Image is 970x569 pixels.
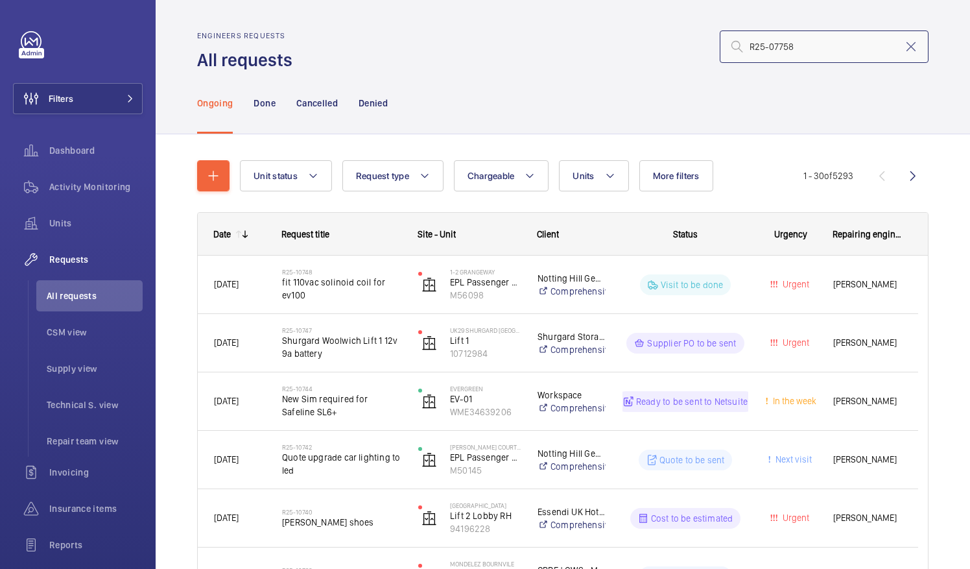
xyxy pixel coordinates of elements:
button: Request type [342,160,444,191]
p: Lift 1 [450,334,521,347]
span: Activity Monitoring [49,180,143,193]
a: Comprehensive [538,518,606,531]
p: Notting Hill Genesis [538,272,606,285]
p: 94196228 [450,522,521,535]
p: UK29 Shurgard [GEOGRAPHIC_DATA] [450,326,521,334]
p: M50145 [450,464,521,477]
span: [PERSON_NAME] shoes [282,516,401,529]
span: [DATE] [214,454,239,465]
span: [PERSON_NAME] [833,511,902,526]
span: Insurance items [49,502,143,515]
p: Ready to be sent to Netsuite [636,395,748,408]
p: EPL Passenger Lift Flats 1-9 [450,451,521,464]
button: Chargeable [454,160,549,191]
span: Site - Unit [418,229,456,239]
a: Comprehensive [538,460,606,473]
h2: R25-10740 [282,508,401,516]
span: Repairing engineer [833,229,903,239]
span: Unit status [254,171,298,181]
span: Request type [356,171,409,181]
span: Dashboard [49,144,143,157]
span: New Sim required for Safeline SL6+ [282,393,401,418]
p: Done [254,97,275,110]
span: [DATE] [214,337,239,348]
button: Units [559,160,628,191]
p: Shurgard Storage [538,330,606,343]
span: Request title [281,229,329,239]
p: [PERSON_NAME] Court Flats 1-9 [450,443,521,451]
span: Urgent [780,513,809,523]
span: Repair team view [47,435,143,448]
button: Filters [13,83,143,114]
h1: All requests [197,48,300,72]
p: Lift 2 Lobby RH [450,509,521,522]
h2: Engineers requests [197,31,300,40]
button: More filters [639,160,713,191]
img: elevator.svg [421,452,437,468]
span: In the week [770,396,816,406]
p: Quote to be sent [659,454,725,466]
span: [DATE] [214,396,239,406]
a: Comprehensive [538,402,606,415]
span: [PERSON_NAME] [833,394,902,409]
p: Cancelled [296,97,338,110]
p: 1-2 Grangeway [450,268,521,276]
h2: R25-10742 [282,443,401,451]
span: Units [49,217,143,230]
span: Invoicing [49,466,143,479]
p: Notting Hill Genesis [538,447,606,460]
span: Supply view [47,362,143,375]
a: Comprehensive [538,285,606,298]
h2: R25-10748 [282,268,401,276]
input: Search by request number or quote number [720,30,929,63]
span: Filters [49,92,73,105]
p: Mondelez Bournvile [450,560,521,568]
p: M56098 [450,289,521,302]
p: WME34639206 [450,406,521,418]
h2: R25-10744 [282,385,401,393]
p: Visit to be done [661,278,724,291]
span: [PERSON_NAME] [833,452,902,467]
img: elevator.svg [421,335,437,351]
p: [GEOGRAPHIC_DATA] [450,502,521,509]
img: elevator.svg [421,277,437,293]
h2: R25-10747 [282,326,401,334]
span: Quote upgrade car lighting to led [282,451,401,477]
span: [PERSON_NAME] [833,277,902,292]
span: [DATE] [214,513,239,523]
p: EPL Passenger Lift [450,276,521,289]
p: Cost to be estimated [651,512,733,525]
span: [PERSON_NAME] [833,335,902,350]
span: Shurgard Woolwich Lift 1 12v 9a battery [282,334,401,360]
p: Denied [359,97,388,110]
span: Chargeable [467,171,515,181]
span: More filters [653,171,700,181]
span: Next visit [773,454,812,465]
span: fit 110vac solinoid coil for ev100 [282,276,401,302]
span: CSM view [47,326,143,339]
div: Date [213,229,231,239]
span: [DATE] [214,279,239,289]
button: Unit status [240,160,332,191]
span: 1 - 30 5293 [803,171,853,180]
img: elevator.svg [421,511,437,526]
p: Ongoing [197,97,233,110]
span: Reports [49,539,143,551]
span: Technical S. view [47,398,143,411]
span: of [824,171,833,181]
a: Comprehensive [538,343,606,356]
p: EV-01 [450,393,521,406]
span: Units [573,171,594,181]
p: Evergreen [450,385,521,393]
span: Urgency [774,229,807,239]
span: Client [537,229,559,239]
p: Essendi UK Hotels 1 Limited [538,505,606,518]
p: 10712984 [450,347,521,360]
span: Urgent [780,337,809,348]
span: All requests [47,289,143,302]
span: Requests [49,253,143,266]
span: Urgent [780,279,809,289]
span: Status [673,229,698,239]
img: elevator.svg [421,394,437,409]
p: Supplier PO to be sent [647,337,736,350]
